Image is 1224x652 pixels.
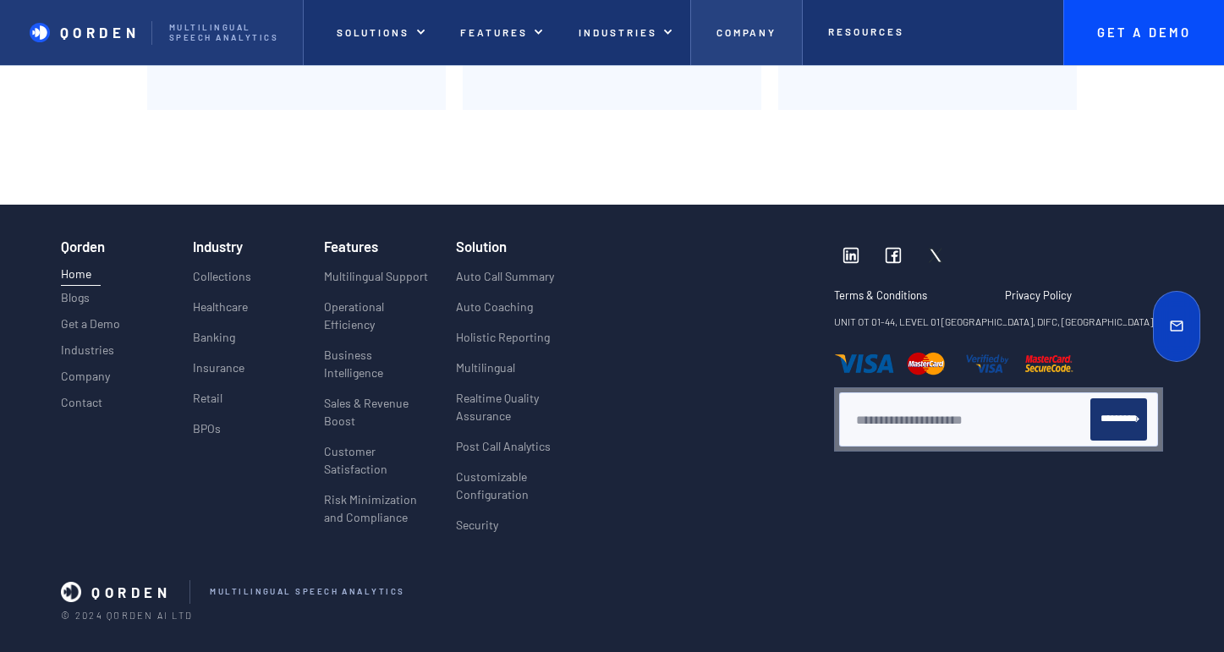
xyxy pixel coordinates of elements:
[193,298,248,315] p: Healthcare
[456,267,554,285] p: Auto Call Summary
[324,298,429,346] a: Operational Efficiency
[456,238,507,254] h3: Solution
[456,516,498,546] a: Security
[324,346,429,381] p: Business Intelligence
[193,238,243,254] h3: Industry
[456,437,551,468] a: Post Call Analytics
[61,580,1139,604] a: QORDENmULTILINGUAL sPEECH aNALYTICS
[324,490,429,539] a: Risk Minimization and Compliance
[193,419,221,450] a: BPOs
[456,389,588,437] a: Realtime Quality Assurance
[324,394,429,442] a: Sales & Revenue Boost
[337,26,409,38] p: Solutions
[324,267,428,298] a: Multilingual Support
[60,24,140,41] p: Qorden
[324,346,429,394] a: Business Intelligence
[456,298,533,328] a: Auto Coaching
[61,370,110,391] a: Company
[828,25,903,37] p: Resources
[193,267,251,285] p: Collections
[716,26,777,38] p: Company
[324,490,429,526] p: Risk Minimization and Compliance
[61,291,90,305] p: Blogs
[61,370,110,384] p: Company
[61,265,101,282] p: Home
[193,389,222,419] a: Retail
[193,359,244,376] p: Insurance
[456,328,550,359] a: Holistic Reporting
[61,291,90,312] a: Blogs
[456,468,588,516] a: Customizable Configuration
[324,442,429,478] p: Customer Satisfaction
[456,298,533,315] p: Auto Coaching
[193,267,251,298] a: Collections
[61,396,102,417] a: Contact
[324,298,429,333] p: Operational Efficiency
[193,359,244,389] a: Insurance
[1005,289,1072,303] p: Privacy Policy
[91,584,172,600] p: QORDEN
[193,328,235,346] p: Banking
[193,419,221,437] p: BPOs
[456,359,515,376] p: Multilingual
[834,289,991,314] a: Terms & Conditions
[324,267,428,285] p: Multilingual Support
[61,265,101,286] a: Home
[193,328,235,359] a: Banking
[169,23,285,43] p: Multilingual Speech analytics
[61,610,1162,621] p: © 2024 Qorden AI LTD
[61,317,120,338] a: Get a Demo
[61,396,102,410] p: Contact
[193,298,248,328] a: Healthcare
[456,267,554,298] a: Auto Call Summary
[1080,25,1207,41] p: Get A Demo
[460,26,528,38] p: features
[855,398,1147,441] form: Newsletter
[324,442,429,490] a: Customer Satisfaction
[579,26,656,38] p: INDUSTRIES
[456,516,498,534] p: Security
[1005,289,1072,314] a: Privacy Policy
[834,289,974,303] p: Terms & Conditions
[61,343,114,358] p: Industries
[210,587,404,597] p: mULTILINGUAL sPEECH aNALYTICS
[61,343,114,364] a: Industries
[456,359,515,389] a: Multilingual
[456,468,588,503] p: Customizable Configuration
[834,315,1153,327] strong: UNIT OT 01-44, LEVEL 01 [GEOGRAPHIC_DATA], DIFC, [GEOGRAPHIC_DATA]
[456,328,550,346] p: Holistic Reporting
[456,437,551,455] p: Post Call Analytics
[324,238,378,254] h3: Features
[193,389,222,407] p: Retail
[61,317,120,331] p: Get a Demo
[61,238,105,260] h3: Qorden
[324,394,429,430] p: Sales & Revenue Boost
[456,389,588,425] p: Realtime Quality Assurance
